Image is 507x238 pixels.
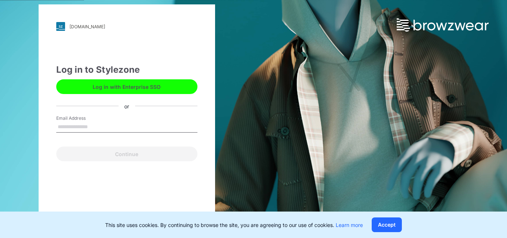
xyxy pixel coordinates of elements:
[56,22,65,31] img: svg+xml;base64,PHN2ZyB3aWR0aD0iMjgiIGhlaWdodD0iMjgiIHZpZXdCb3g9IjAgMCAyOCAyOCIgZmlsbD0ibm9uZSIgeG...
[69,24,105,29] div: [DOMAIN_NAME]
[56,79,197,94] button: Log in with Enterprise SSO
[56,63,197,76] div: Log in to Stylezone
[105,221,363,229] p: This site uses cookies. By continuing to browse the site, you are agreeing to our use of cookies.
[336,222,363,228] a: Learn more
[397,18,489,32] img: browzwear-logo.73288ffb.svg
[56,22,197,31] a: [DOMAIN_NAME]
[118,102,135,110] div: or
[372,217,402,232] button: Accept
[56,115,108,122] label: Email Address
